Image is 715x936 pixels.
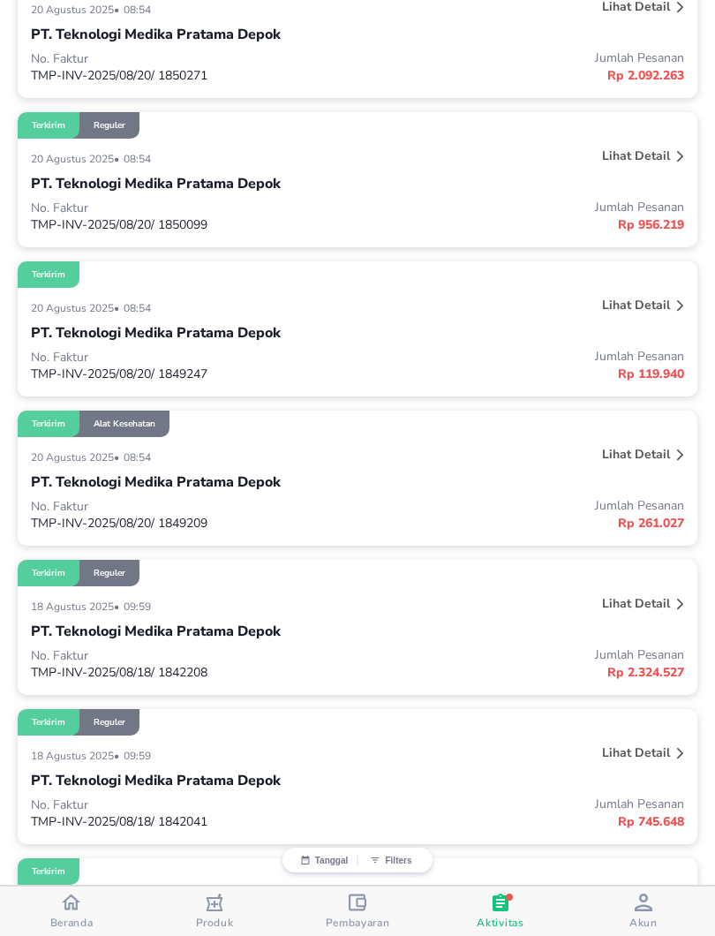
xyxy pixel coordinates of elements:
[357,365,684,383] p: Rp 119.940
[124,301,155,315] p: 08:54
[357,855,424,865] button: Filters
[31,173,281,194] p: PT. Teknologi Medika Pratama Depok
[291,855,357,865] button: Tanggal
[477,916,523,930] span: Aktivitas
[31,216,357,233] p: TMP-INV-2025/08/20/ 1850099
[357,49,684,66] p: Jumlah Pesanan
[326,916,390,930] span: Pembayaran
[31,50,357,67] p: No. Faktur
[31,67,357,84] p: TMP-INV-2025/08/20/ 1850271
[31,647,357,664] p: No. Faktur
[429,887,572,936] button: Aktivitas
[31,301,124,315] p: 20 Agustus 2025 •
[31,498,357,515] p: No. Faktur
[602,297,670,313] p: Lihat detail
[602,147,670,164] p: Lihat detail
[124,3,155,17] p: 08:54
[94,418,155,430] p: Alat Kesehatan
[357,497,684,514] p: Jumlah Pesanan
[357,796,684,812] p: Jumlah Pesanan
[31,472,281,493] p: PT. Teknologi Medika Pratama Depok
[286,887,429,936] button: Pembayaran
[357,514,684,532] p: Rp 261.027
[124,749,155,763] p: 09:59
[31,322,281,343] p: PT. Teknologi Medika Pratama Depok
[32,418,65,430] p: Terkirim
[31,813,357,830] p: TMP-INV-2025/08/18/ 1842041
[31,450,124,464] p: 20 Agustus 2025 •
[31,349,357,366] p: No. Faktur
[32,716,65,728] p: Terkirim
[31,796,357,813] p: No. Faktur
[32,119,65,132] p: Terkirim
[94,119,125,132] p: Reguler
[50,916,94,930] span: Beranda
[31,770,281,791] p: PT. Teknologi Medika Pratama Depok
[357,646,684,663] p: Jumlah Pesanan
[31,200,357,216] p: No. Faktur
[31,366,357,382] p: TMP-INV-2025/08/20/ 1849247
[629,916,658,930] span: Akun
[602,595,670,612] p: Lihat detail
[602,446,670,463] p: Lihat detail
[124,450,155,464] p: 08:54
[32,567,65,579] p: Terkirim
[357,215,684,234] p: Rp 956.219
[32,268,65,281] p: Terkirim
[143,887,286,936] button: Produk
[357,348,684,365] p: Jumlah Pesanan
[357,812,684,831] p: Rp 745.648
[357,663,684,682] p: Rp 2.324.527
[357,199,684,215] p: Jumlah Pesanan
[94,567,125,579] p: Reguler
[31,152,124,166] p: 20 Agustus 2025 •
[31,749,124,763] p: 18 Agustus 2025 •
[31,600,124,614] p: 18 Agustus 2025 •
[31,664,357,681] p: TMP-INV-2025/08/18/ 1842208
[94,716,125,728] p: Reguler
[357,66,684,85] p: Rp 2.092.263
[124,600,155,614] p: 09:59
[31,515,357,532] p: TMP-INV-2025/08/20/ 1849209
[602,744,670,761] p: Lihat detail
[31,3,124,17] p: 20 Agustus 2025 •
[196,916,234,930] span: Produk
[124,152,155,166] p: 08:54
[31,621,281,642] p: PT. Teknologi Medika Pratama Depok
[31,24,281,45] p: PT. Teknologi Medika Pratama Depok
[572,887,715,936] button: Akun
